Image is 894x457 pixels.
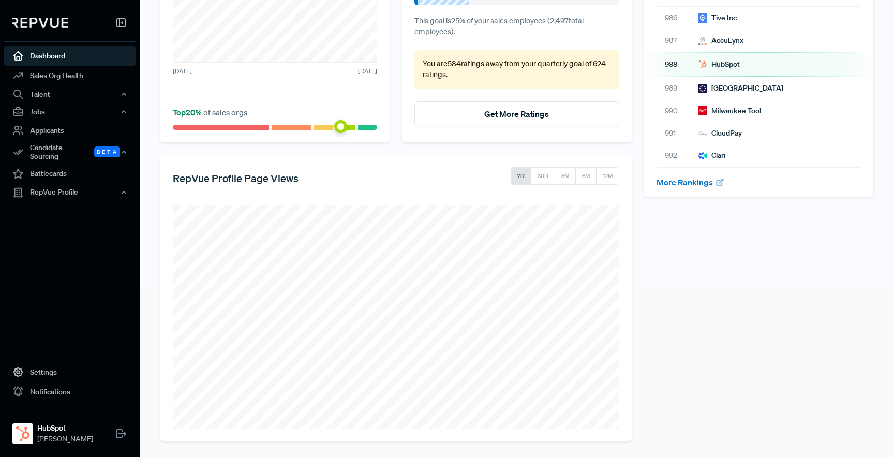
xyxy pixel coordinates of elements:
[698,150,725,161] div: Clari
[698,13,707,23] img: Tive Inc
[4,140,136,164] button: Candidate Sourcing Beta
[698,59,740,70] div: HubSpot
[698,60,707,69] img: HubSpot
[657,177,725,187] a: More Rankings
[665,12,690,23] span: 986
[37,423,93,434] strong: HubSpot
[173,67,192,76] span: [DATE]
[4,66,136,85] a: Sales Org Health
[698,106,761,116] div: Milwaukee Tool
[4,103,136,121] button: Jobs
[665,128,690,139] span: 991
[511,167,531,185] button: 7D
[4,362,136,382] a: Settings
[665,106,690,116] span: 990
[698,35,743,46] div: AccuLynx
[173,172,299,184] h5: RepVue Profile Page Views
[14,425,31,442] img: HubSpot
[4,382,136,402] a: Notifications
[173,107,203,117] span: Top 20 %
[4,121,136,140] a: Applicants
[596,167,619,185] button: 12M
[4,410,136,449] a: HubSpotHubSpot[PERSON_NAME]
[37,434,93,445] span: [PERSON_NAME]
[555,167,576,185] button: 3M
[414,101,619,126] button: Get More Ratings
[94,146,120,157] span: Beta
[698,129,707,138] img: CloudPay
[12,18,68,28] img: RepVue
[4,140,136,164] div: Candidate Sourcing
[698,83,783,94] div: [GEOGRAPHIC_DATA]
[698,128,742,139] div: CloudPay
[173,107,247,117] span: of sales orgs
[531,167,555,185] button: 30D
[665,150,690,161] span: 992
[4,85,136,103] button: Talent
[665,83,690,94] span: 989
[4,46,136,66] a: Dashboard
[698,36,707,45] img: AccuLynx
[665,59,690,70] span: 988
[423,58,610,81] p: You are 584 ratings away from your quarterly goal of 624 ratings .
[414,16,619,38] p: This goal is 25 % of your sales employees ( 2,497 total employees).
[665,35,690,46] span: 987
[4,184,136,201] button: RepVue Profile
[698,12,737,23] div: Tive Inc
[358,67,377,76] span: [DATE]
[4,164,136,184] a: Battlecards
[698,106,707,115] img: Milwaukee Tool
[698,84,707,93] img: West Monroe
[698,151,707,160] img: Clari
[575,167,597,185] button: 6M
